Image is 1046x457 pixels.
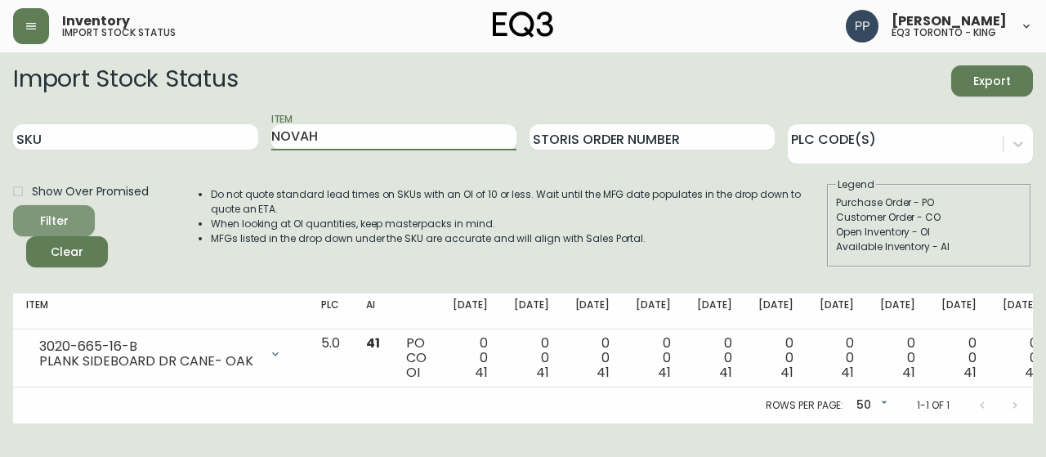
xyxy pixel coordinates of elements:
span: 41 [841,363,854,382]
h2: Import Stock Status [13,65,238,96]
div: Filter [40,211,69,231]
div: 50 [850,392,891,419]
span: 41 [366,334,380,352]
th: [DATE] [928,293,990,329]
li: When looking at OI quantities, keep masterpacks in mind. [211,217,825,231]
span: 41 [963,363,977,382]
li: Do not quote standard lead times on SKUs with an OI of 10 or less. Wait until the MFG date popula... [211,187,825,217]
div: 0 0 [758,336,793,380]
div: 0 0 [636,336,671,380]
div: 0 0 [575,336,610,380]
h5: eq3 toronto - king [892,28,996,38]
img: 93ed64739deb6bac3372f15ae91c6632 [846,10,878,43]
div: 3020-665-16-BPLANK SIDEBOARD DR CANE- OAK [26,336,295,372]
span: 41 [597,363,610,382]
legend: Legend [836,177,876,192]
button: Export [951,65,1033,96]
div: 0 0 [514,336,549,380]
img: logo [493,11,553,38]
th: [DATE] [623,293,684,329]
span: Inventory [62,15,130,28]
th: AI [353,293,393,329]
th: [DATE] [501,293,562,329]
th: Item [13,293,308,329]
th: [DATE] [562,293,624,329]
th: [DATE] [807,293,868,329]
div: 0 0 [820,336,855,380]
span: Clear [39,242,95,262]
span: 41 [658,363,671,382]
div: Customer Order - CO [836,210,1022,225]
span: 41 [780,363,793,382]
div: 0 0 [697,336,732,380]
span: 41 [536,363,549,382]
div: Open Inventory - OI [836,225,1022,240]
th: [DATE] [867,293,928,329]
h5: import stock status [62,28,176,38]
span: Export [964,71,1020,92]
span: 41 [902,363,915,382]
div: 3020-665-16-B [39,339,259,354]
div: PLANK SIDEBOARD DR CANE- OAK [39,354,259,369]
div: 0 0 [941,336,977,380]
p: 1-1 of 1 [917,398,950,413]
th: [DATE] [440,293,501,329]
div: PO CO [406,336,427,380]
div: 0 0 [453,336,488,380]
div: Purchase Order - PO [836,195,1022,210]
div: 0 0 [880,336,915,380]
span: Show Over Promised [32,183,149,200]
th: PLC [308,293,353,329]
th: [DATE] [745,293,807,329]
span: 41 [475,363,488,382]
td: 5.0 [308,329,353,388]
span: 41 [1025,363,1038,382]
span: 41 [719,363,732,382]
span: [PERSON_NAME] [892,15,1007,28]
th: [DATE] [684,293,745,329]
div: 0 0 [1003,336,1038,380]
button: Filter [13,205,95,236]
p: Rows per page: [766,398,843,413]
button: Clear [26,236,108,267]
div: Available Inventory - AI [836,240,1022,254]
span: OI [406,363,420,382]
li: MFGs listed in the drop down under the SKU are accurate and will align with Sales Portal. [211,231,825,246]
